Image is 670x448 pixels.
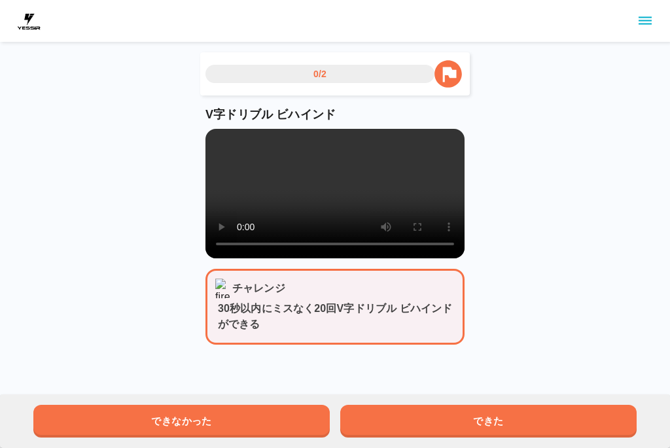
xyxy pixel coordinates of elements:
img: fire_icon [215,279,230,298]
button: できた [340,405,637,438]
button: sidemenu [634,10,656,32]
p: V字ドリブル ビハインド [205,106,465,124]
p: 30秒以内にミスなく20回V字ドリブル ビハインドができる [218,301,457,332]
p: チャレンジ [232,281,285,296]
img: dummy [16,8,42,34]
button: できなかった [33,405,330,438]
p: 0/2 [313,67,326,80]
